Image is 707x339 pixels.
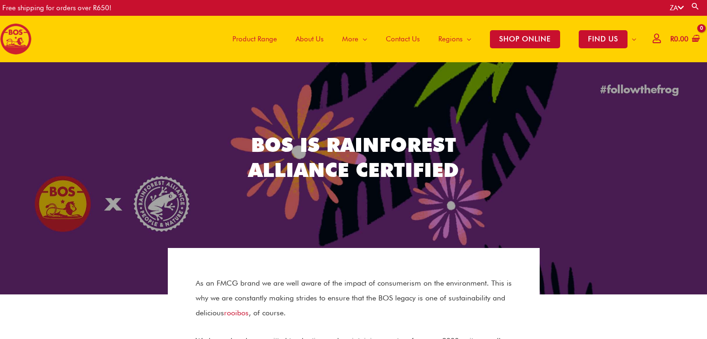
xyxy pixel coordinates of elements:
[286,16,333,62] a: About Us
[429,16,481,62] a: Regions
[386,25,420,53] span: Contact Us
[438,25,463,53] span: Regions
[668,29,700,50] a: View Shopping Cart, empty
[224,308,249,317] a: rooibos
[490,30,560,48] span: SHOP ONLINE
[232,25,277,53] span: Product Range
[670,4,684,12] a: ZA
[196,276,512,320] p: As an FMCG brand we are well aware of the impact of consumerism on the environment. This is why w...
[691,2,700,11] a: Search button
[216,16,646,62] nav: Site Navigation
[579,30,628,48] span: FIND US
[670,35,688,43] bdi: 0.00
[296,25,324,53] span: About Us
[481,16,569,62] a: SHOP ONLINE
[377,16,429,62] a: Contact Us
[219,132,489,183] h2: BOS is Rainforest Alliance certified
[670,35,674,43] span: R
[342,25,358,53] span: More
[333,16,377,62] a: More
[223,16,286,62] a: Product Range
